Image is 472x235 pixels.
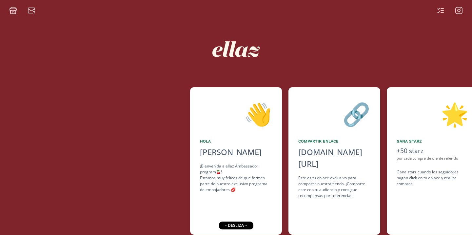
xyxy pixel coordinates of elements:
[397,97,469,130] div: 🌟
[397,156,469,161] div: por cada compra de cliente referido
[298,175,370,199] div: Este es tu enlace exclusivo para compartir nuestra tienda. ¡Comparte este con tu audiencia y cons...
[397,138,469,144] div: Gana starz
[298,97,370,130] div: 🔗
[219,222,253,229] div: ← desliza →
[200,146,272,158] div: [PERSON_NAME]
[397,146,469,156] div: +50 starz
[298,146,370,170] div: [DOMAIN_NAME][URL]
[206,20,265,79] img: nKmKAABZpYV7
[200,138,272,144] div: Hola
[200,97,272,130] div: 👋
[200,163,272,193] div: ¡Bienvenida a ellaz Ambassador program🍒! Estamos muy felices de que formes parte de nuestro exclu...
[298,138,370,144] div: Compartir Enlace
[397,169,469,187] div: Gana starz cuando los seguidores hagan click en tu enlace y realiza compras .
